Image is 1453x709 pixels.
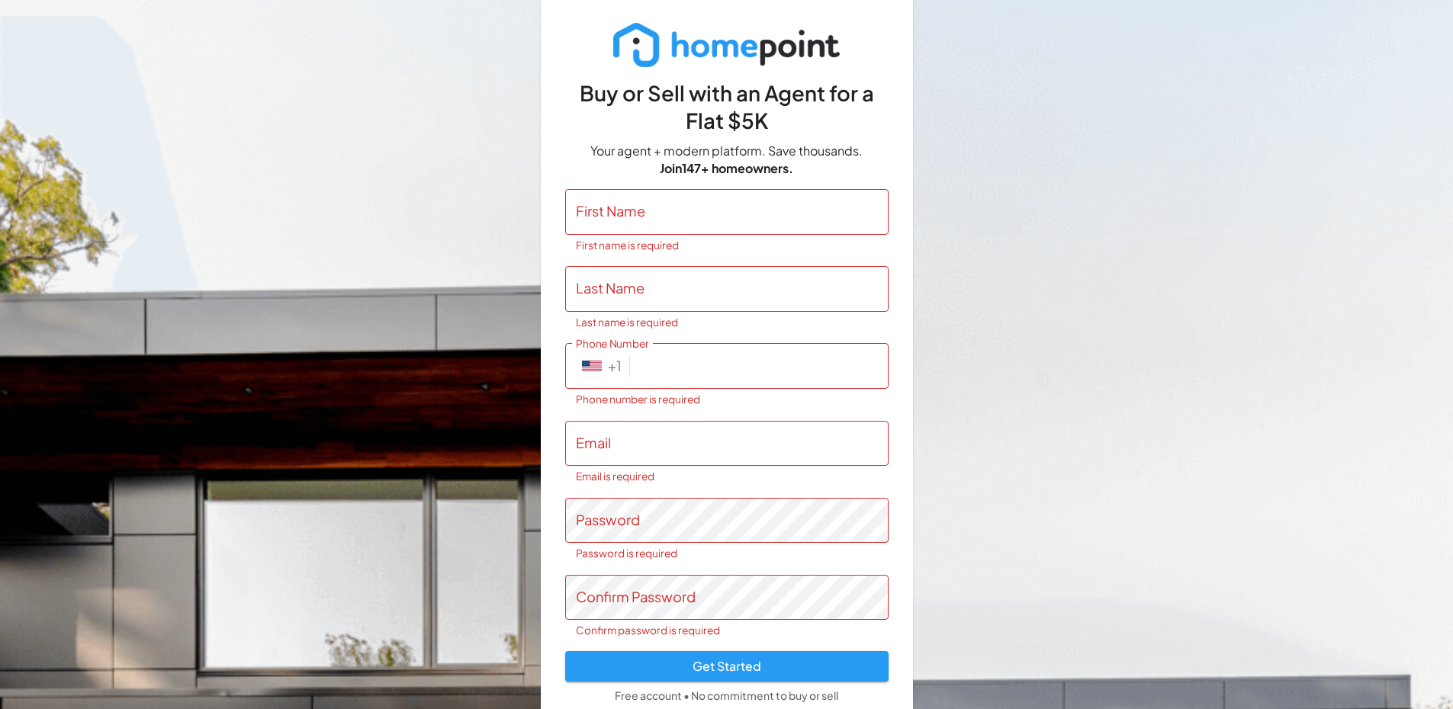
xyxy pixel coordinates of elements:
[576,468,878,486] p: Email is required
[565,651,889,682] button: Get Started
[576,391,878,409] p: Phone number is required
[576,336,648,351] label: Phone Number
[576,314,878,332] p: Last name is required
[576,545,878,563] p: Password is required
[565,79,889,135] h5: Buy or Sell with an Agent for a Flat $5K
[565,688,889,703] p: Free account • No commitment to buy or sell
[576,622,878,640] p: Confirm password is required
[660,160,793,176] b: Join 147 + homeowners.
[576,237,878,255] p: First name is required
[613,23,840,67] img: new_logo_light.png
[565,143,889,178] p: Your agent + modern platform. Save thousands.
